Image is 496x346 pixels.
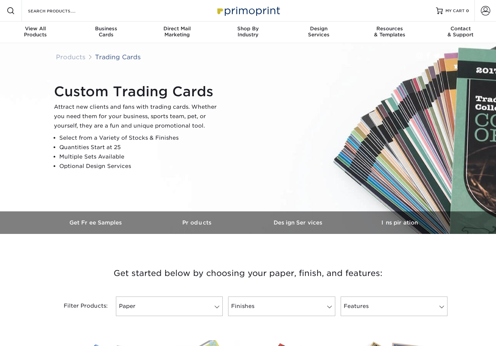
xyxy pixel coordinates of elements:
[354,26,425,38] div: & Templates
[425,26,496,38] div: & Support
[59,152,222,162] li: Multiple Sets Available
[59,162,222,171] li: Optional Design Services
[445,8,465,14] span: MY CART
[354,22,425,43] a: Resources& Templates
[142,26,213,32] span: Direct Mail
[54,102,222,131] p: Attract new clients and fans with trading cards. Whether you need them for your business, sports ...
[59,143,222,152] li: Quantities Start at 25
[213,22,283,43] a: Shop ByIndustry
[283,26,354,38] div: Services
[425,26,496,32] span: Contact
[425,22,496,43] a: Contact& Support
[116,297,223,316] a: Paper
[46,211,147,234] a: Get Free Samples
[51,258,445,288] h3: Get started below by choosing your paper, finish, and features:
[95,53,141,61] a: Trading Cards
[213,26,283,38] div: Industry
[54,83,222,100] h1: Custom Trading Cards
[59,133,222,143] li: Select from a Variety of Stocks & Finishes
[71,26,142,38] div: Cards
[142,22,213,43] a: Direct MailMarketing
[354,26,425,32] span: Resources
[147,211,248,234] a: Products
[466,8,469,13] span: 0
[349,219,450,226] h3: Inspiration
[71,22,142,43] a: BusinessCards
[142,26,213,38] div: Marketing
[214,3,282,18] img: Primoprint
[349,211,450,234] a: Inspiration
[213,26,283,32] span: Shop By
[283,22,354,43] a: DesignServices
[248,219,349,226] h3: Design Services
[341,297,447,316] a: Features
[248,211,349,234] a: Design Services
[27,7,93,15] input: SEARCH PRODUCTS.....
[56,53,86,61] a: Products
[283,26,354,32] span: Design
[71,26,142,32] span: Business
[46,219,147,226] h3: Get Free Samples
[228,297,335,316] a: Finishes
[46,297,113,316] div: Filter Products:
[147,219,248,226] h3: Products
